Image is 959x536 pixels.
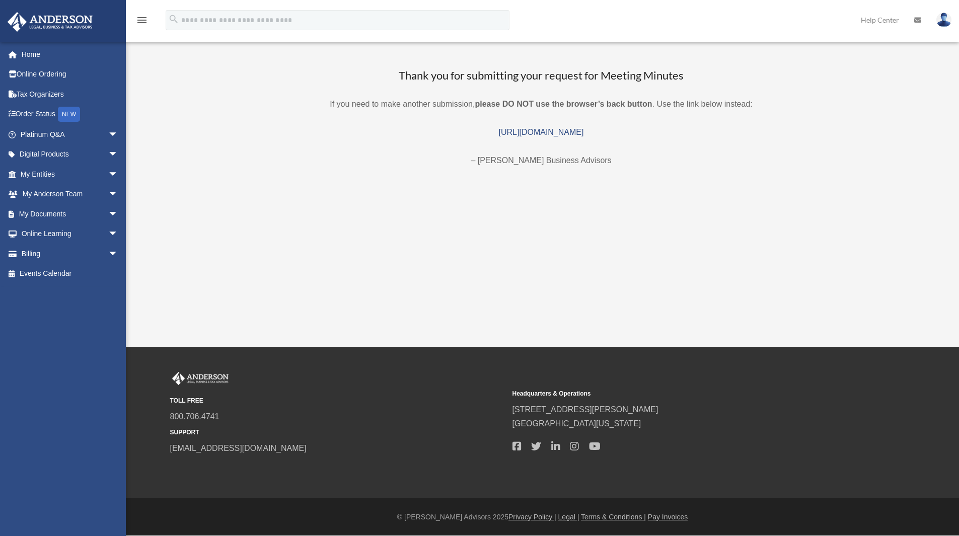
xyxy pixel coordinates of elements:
[170,427,505,438] small: SUPPORT
[7,184,133,204] a: My Anderson Teamarrow_drop_down
[58,107,80,122] div: NEW
[512,419,641,428] a: [GEOGRAPHIC_DATA][US_STATE]
[170,444,307,452] a: [EMAIL_ADDRESS][DOMAIN_NAME]
[7,64,133,85] a: Online Ordering
[512,389,848,399] small: Headquarters & Operations
[170,372,231,385] img: Anderson Advisors Platinum Portal
[7,144,133,165] a: Digital Productsarrow_drop_down
[7,244,133,264] a: Billingarrow_drop_down
[108,244,128,264] span: arrow_drop_down
[170,396,505,406] small: TOLL FREE
[108,224,128,245] span: arrow_drop_down
[475,100,652,108] b: please DO NOT use the browser’s back button
[108,144,128,165] span: arrow_drop_down
[7,44,133,64] a: Home
[136,18,148,26] a: menu
[5,12,96,32] img: Anderson Advisors Platinum Portal
[7,124,133,144] a: Platinum Q&Aarrow_drop_down
[170,412,219,421] a: 800.706.4741
[108,164,128,185] span: arrow_drop_down
[7,264,133,284] a: Events Calendar
[7,84,133,104] a: Tax Organizers
[108,124,128,145] span: arrow_drop_down
[936,13,951,27] img: User Pic
[165,97,918,111] p: If you need to make another submission, . Use the link below instead:
[7,224,133,244] a: Online Learningarrow_drop_down
[165,68,918,84] h3: Thank you for submitting your request for Meeting Minutes
[581,513,646,521] a: Terms & Conditions |
[558,513,579,521] a: Legal |
[165,154,918,168] p: – [PERSON_NAME] Business Advisors
[108,184,128,205] span: arrow_drop_down
[136,14,148,26] i: menu
[168,14,179,25] i: search
[108,204,128,224] span: arrow_drop_down
[7,104,133,125] a: Order StatusNEW
[499,128,584,136] a: [URL][DOMAIN_NAME]
[7,204,133,224] a: My Documentsarrow_drop_down
[7,164,133,184] a: My Entitiesarrow_drop_down
[126,511,959,523] div: © [PERSON_NAME] Advisors 2025
[508,513,556,521] a: Privacy Policy |
[512,405,658,414] a: [STREET_ADDRESS][PERSON_NAME]
[648,513,688,521] a: Pay Invoices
